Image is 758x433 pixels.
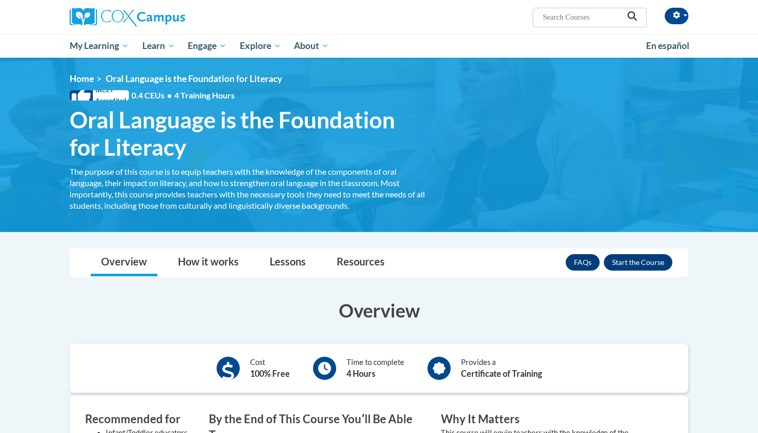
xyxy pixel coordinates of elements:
a: About [288,34,336,58]
b: Certificate of Training [461,369,542,378]
a: FAQs [566,254,600,271]
a: How it works [168,249,249,276]
a: Resources [326,249,395,276]
img: Cox Campus [70,8,185,26]
a: Lessons [259,249,316,276]
div: Time to complete [347,357,404,380]
span: Oral Language is the Foundation for Literacy [70,106,425,161]
span: IACET Accredited [70,90,129,101]
input: Search Courses [542,11,624,23]
div: Provides a [461,357,542,380]
button: Search [624,11,640,24]
a: Learn [136,34,182,58]
span: Engage [188,40,226,52]
span: • [167,90,172,100]
span: Explore [240,40,281,52]
a: Engage [181,34,233,58]
h3: Overview [70,297,688,323]
span: En español [646,40,689,51]
span: 0.4 CEUs [131,90,235,101]
span: Oral Language is the Foundation for Literacy [106,73,282,84]
h3: Why It Matters [441,411,657,427]
button: Enroll [604,254,672,271]
a: Explore [233,34,288,58]
a: En español [639,35,696,57]
span: About [294,40,329,52]
button: Account Settings [665,8,688,24]
span: Learn [142,40,175,52]
h3: Recommended for [85,411,193,427]
b: 4 Hours [347,369,375,378]
span: My Learning [70,40,129,52]
div: Cost [250,357,290,380]
b: 100% Free [250,369,290,378]
span: 4 Training Hours [174,90,235,100]
a: Home [70,73,94,84]
a: My Learning [63,34,136,58]
a: Cox Campus [70,8,266,26]
a: Overview [91,249,157,276]
div: Main menu [54,34,704,58]
div: The purpose of this course is to equip teachers with the knowledge of the components of oral lang... [70,166,425,211]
